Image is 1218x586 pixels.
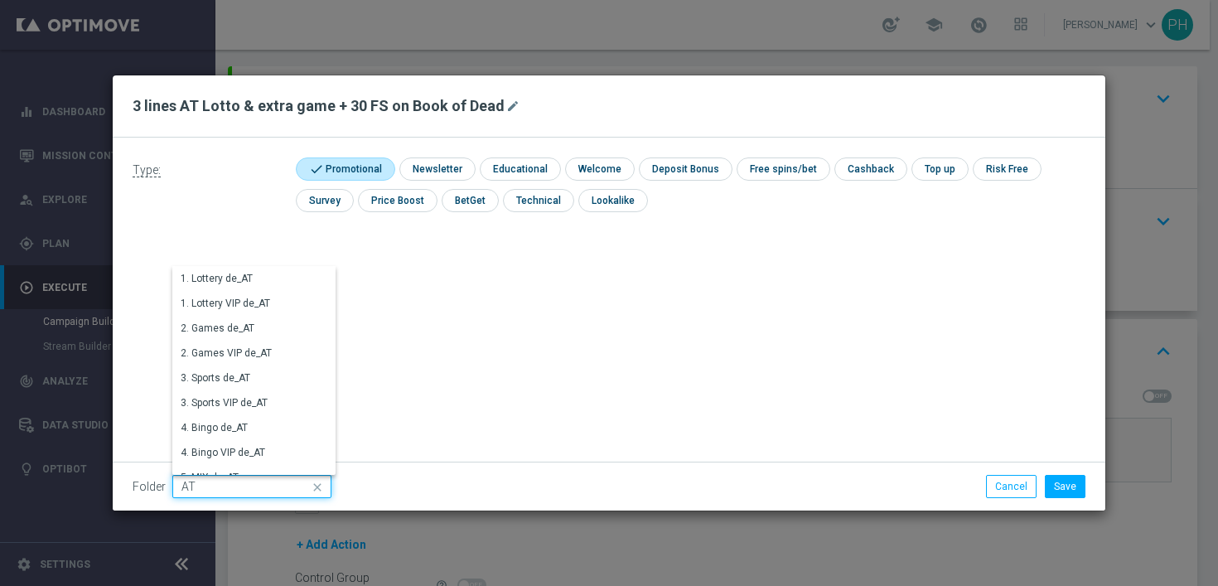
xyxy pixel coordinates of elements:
[181,395,268,410] div: 3. Sports VIP de_AT
[172,292,306,317] div: Press SPACE to select this row.
[172,391,306,416] div: Press SPACE to select this row.
[133,163,161,177] span: Type:
[181,470,239,485] div: 5. MIX de_AT
[172,416,306,441] div: Press SPACE to select this row.
[133,480,166,494] label: Folder
[172,441,306,466] div: Press SPACE to select this row.
[181,346,272,361] div: 2. Games VIP de_AT
[172,341,306,366] div: Press SPACE to select this row.
[181,420,248,435] div: 4. Bingo de_AT
[172,317,306,341] div: Press SPACE to select this row.
[181,370,250,385] div: 3. Sports de_AT
[133,96,505,116] h2: 3 lines AT Lotto & extra game + 30 FS on Book of Dead
[506,99,520,113] i: mode_edit
[181,296,270,311] div: 1. Lottery VIP de_AT
[181,321,254,336] div: 2. Games de_AT
[172,466,306,491] div: Press SPACE to select this row.
[181,445,265,460] div: 4. Bingo VIP de_AT
[1045,475,1085,498] button: Save
[172,475,331,498] input: Quick find
[986,475,1037,498] button: Cancel
[172,267,306,292] div: Press SPACE to select this row.
[310,476,326,499] i: close
[505,96,525,116] button: mode_edit
[181,271,253,286] div: 1. Lottery de_AT
[172,366,306,391] div: Press SPACE to select this row.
